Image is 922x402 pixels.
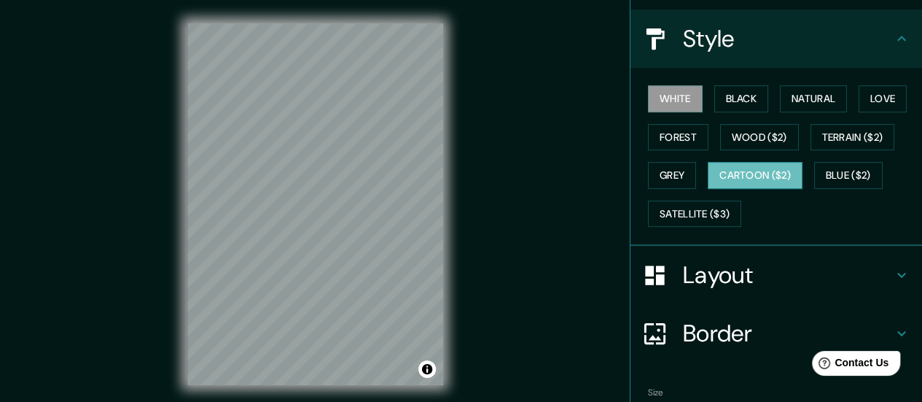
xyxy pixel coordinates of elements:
[714,85,769,112] button: Black
[418,360,436,378] button: Toggle attribution
[187,23,443,385] canvas: Map
[708,162,802,189] button: Cartoon ($2)
[648,162,696,189] button: Grey
[648,124,708,151] button: Forest
[683,319,893,348] h4: Border
[810,124,895,151] button: Terrain ($2)
[720,124,799,151] button: Wood ($2)
[630,304,922,363] div: Border
[630,9,922,68] div: Style
[648,387,663,399] label: Size
[630,246,922,304] div: Layout
[683,24,893,53] h4: Style
[648,201,741,228] button: Satellite ($3)
[792,345,906,386] iframe: Help widget launcher
[780,85,847,112] button: Natural
[859,85,907,112] button: Love
[683,260,893,290] h4: Layout
[814,162,883,189] button: Blue ($2)
[648,85,703,112] button: White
